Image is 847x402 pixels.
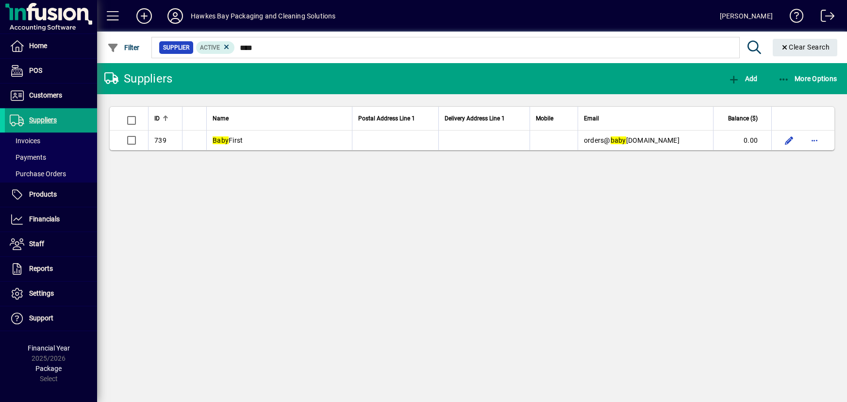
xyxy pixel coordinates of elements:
span: Name [213,113,229,124]
span: Staff [29,240,44,248]
span: Invoices [10,137,40,145]
a: Purchase Orders [5,166,97,182]
span: Supplier [163,43,189,52]
span: Reports [29,265,53,272]
span: Postal Address Line 1 [358,113,415,124]
span: Financial Year [28,344,70,352]
span: 739 [154,136,166,144]
button: More Options [776,70,840,87]
div: Hawkes Bay Packaging and Cleaning Solutions [191,8,336,24]
button: Edit [781,133,797,148]
div: ID [154,113,176,124]
div: Mobile [536,113,572,124]
span: First [213,136,243,144]
a: Invoices [5,133,97,149]
a: Knowledge Base [782,2,804,33]
a: Payments [5,149,97,166]
span: Payments [10,153,46,161]
a: Financials [5,207,97,232]
span: Financials [29,215,60,223]
span: Add [728,75,757,83]
a: Settings [5,282,97,306]
em: Baby [213,136,229,144]
div: Name [213,113,346,124]
div: Suppliers [104,71,172,86]
mat-chip: Activation Status: Active [196,41,235,54]
button: Add [129,7,160,25]
span: More Options [778,75,837,83]
button: Add [726,70,760,87]
span: Clear Search [781,43,830,51]
span: Home [29,42,47,50]
span: Filter [107,44,140,51]
a: POS [5,59,97,83]
span: Support [29,314,53,322]
button: More options [807,133,822,148]
span: Settings [29,289,54,297]
span: Purchase Orders [10,170,66,178]
span: Suppliers [29,116,57,124]
button: Profile [160,7,191,25]
span: Package [35,365,62,372]
td: 0.00 [713,131,771,150]
span: Email [584,113,599,124]
span: Customers [29,91,62,99]
em: baby [611,136,626,144]
a: Products [5,183,97,207]
span: ID [154,113,160,124]
a: Logout [814,2,835,33]
span: Active [200,44,220,51]
span: POS [29,67,42,74]
span: Balance ($) [728,113,758,124]
a: Support [5,306,97,331]
div: Balance ($) [719,113,766,124]
button: Filter [105,39,142,56]
a: Reports [5,257,97,281]
span: Delivery Address Line 1 [445,113,505,124]
a: Customers [5,84,97,108]
a: Home [5,34,97,58]
button: Clear [773,39,838,56]
div: Email [584,113,707,124]
span: Mobile [536,113,553,124]
div: [PERSON_NAME] [720,8,773,24]
a: Staff [5,232,97,256]
span: Products [29,190,57,198]
span: orders@ [DOMAIN_NAME] [584,136,680,144]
